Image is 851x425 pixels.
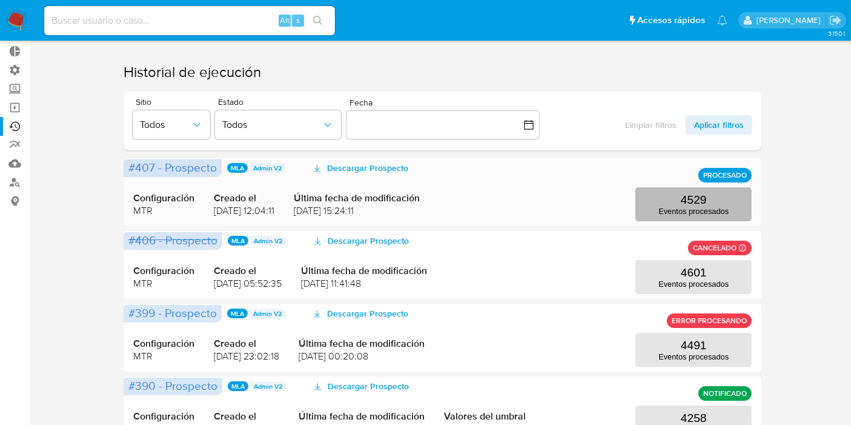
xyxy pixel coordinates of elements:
span: Alt [280,15,290,26]
input: Buscar usuario o caso... [44,13,335,28]
span: s [296,15,300,26]
span: Accesos rápidos [637,14,705,27]
p: ludmila.lanatti@mercadolibre.com [757,15,825,26]
span: 3.150.1 [828,28,845,38]
a: Notificaciones [717,15,727,25]
button: search-icon [305,12,330,29]
a: Salir [829,14,842,27]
